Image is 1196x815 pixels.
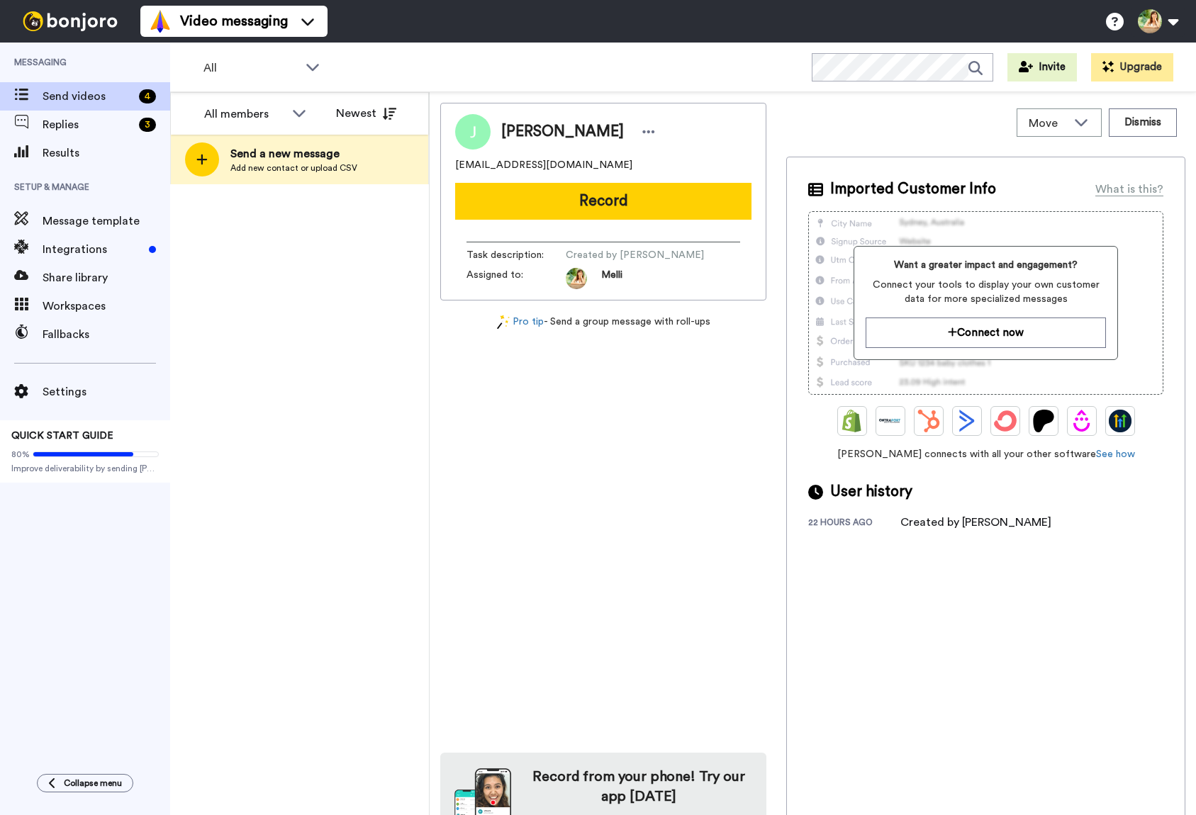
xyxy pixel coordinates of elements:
[11,431,113,441] span: QUICK START GUIDE
[1109,410,1131,432] img: GoHighLevel
[325,99,407,128] button: Newest
[866,317,1107,348] button: Connect now
[525,767,752,806] h4: Record from your phone! Try our app [DATE]
[43,145,170,162] span: Results
[808,517,900,531] div: 22 hours ago
[43,298,170,315] span: Workspaces
[149,10,172,33] img: vm-color.svg
[37,774,133,792] button: Collapse menu
[830,481,912,502] span: User history
[566,248,704,262] span: Created by [PERSON_NAME]
[501,121,624,142] span: [PERSON_NAME]
[11,463,159,474] span: Improve deliverability by sending [PERSON_NAME]’s from your own email
[466,248,566,262] span: Task description :
[1029,115,1067,132] span: Move
[230,162,357,174] span: Add new contact or upload CSV
[43,213,170,230] span: Message template
[1096,449,1135,459] a: See how
[455,158,632,172] span: [EMAIL_ADDRESS][DOMAIN_NAME]
[808,447,1163,461] span: [PERSON_NAME] connects with all your other software
[43,383,170,400] span: Settings
[43,241,143,258] span: Integrations
[1071,410,1093,432] img: Drip
[841,410,864,432] img: Shopify
[17,11,123,31] img: bj-logo-header-white.svg
[43,116,133,133] span: Replies
[566,268,587,289] img: 815f55b4-c7e2-435d-8cf4-d778ccc9db85-1666750680.jpg
[1109,108,1177,137] button: Dismiss
[455,114,491,150] img: Image of Jen
[866,278,1107,306] span: Connect your tools to display your own customer data for more specialized messages
[866,258,1107,272] span: Want a greater impact and engagement?
[956,410,978,432] img: ActiveCampaign
[180,11,288,31] span: Video messaging
[455,183,751,220] button: Record
[1091,53,1173,81] button: Upgrade
[601,268,622,289] span: Melli
[43,88,133,105] span: Send videos
[139,118,156,132] div: 3
[830,179,996,200] span: Imported Customer Info
[440,315,766,330] div: - Send a group message with roll-ups
[994,410,1017,432] img: ConvertKit
[497,315,510,330] img: magic-wand.svg
[879,410,902,432] img: Ontraport
[1032,410,1055,432] img: Patreon
[1095,181,1163,198] div: What is this?
[64,777,122,789] span: Collapse menu
[43,326,170,343] span: Fallbacks
[497,315,544,330] a: Pro tip
[230,145,357,162] span: Send a new message
[139,89,156,103] div: 4
[900,514,1051,531] div: Created by [PERSON_NAME]
[1007,53,1077,81] button: Invite
[203,60,298,77] span: All
[204,106,285,123] div: All members
[11,449,30,460] span: 80%
[43,269,170,286] span: Share library
[917,410,940,432] img: Hubspot
[466,268,566,289] span: Assigned to:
